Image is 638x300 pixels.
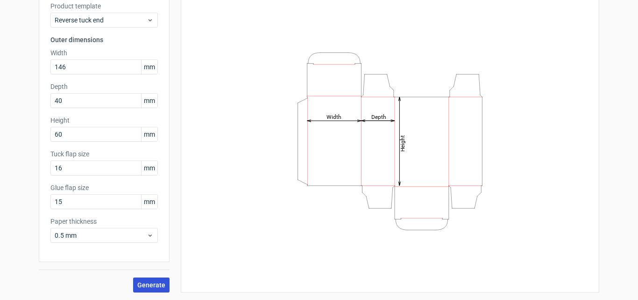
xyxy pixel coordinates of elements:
[50,48,158,58] label: Width
[50,1,158,11] label: Product template
[137,282,165,288] span: Generate
[50,149,158,159] label: Tuck flap size
[55,231,147,240] span: 0.5 mm
[141,94,157,108] span: mm
[141,195,157,209] span: mm
[326,113,341,120] tspan: Width
[50,82,158,91] label: Depth
[141,127,157,141] span: mm
[50,35,158,44] h3: Outer dimensions
[399,135,406,151] tspan: Height
[371,113,386,120] tspan: Depth
[50,116,158,125] label: Height
[50,217,158,226] label: Paper thickness
[141,60,157,74] span: mm
[55,15,147,25] span: Reverse tuck end
[133,278,170,293] button: Generate
[141,161,157,175] span: mm
[50,183,158,192] label: Glue flap size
